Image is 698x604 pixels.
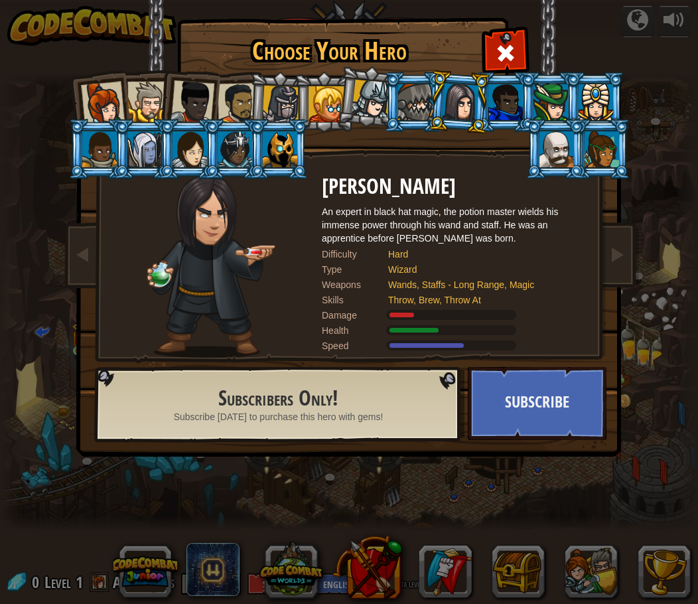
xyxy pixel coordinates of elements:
div: Damage [322,309,388,322]
h1: Choose Your Hero [180,37,478,65]
li: Miss Hushbaum [294,72,354,132]
button: Subscribe [468,367,606,440]
li: Pender Spellbane [565,72,624,132]
div: Wands, Staffs - Long Range, Magic [388,278,574,291]
div: Speed [322,339,388,352]
div: Moves at 11 meters per second. [322,339,587,352]
div: Skills [322,293,388,307]
li: Naria of the Leaf [520,72,579,132]
img: potion-master-pose.png [147,175,275,358]
div: Type [322,263,388,276]
li: Omarn Brewstone [427,70,491,134]
li: Illia Shieldsmith [159,119,218,179]
span: Subscribe [DATE] to purchase this hero with gems! [174,410,384,423]
div: Weapons [322,278,388,291]
li: Lady Ida Justheart [156,67,221,132]
div: Gains 120% of listed Wizard armor health. [322,324,587,337]
li: Nalfar Cryptor [113,119,173,179]
li: Senick Steelclaw [384,72,444,132]
li: Arryn Stonewall [68,119,128,179]
li: Alejandro the Duelist [203,71,264,133]
div: An expert in black hat magic, the potion master wields his immense power through his wand and sta... [322,205,587,245]
h2: [PERSON_NAME] [322,175,587,198]
li: Okar Stompfoot [525,119,585,179]
div: Difficulty [322,248,388,261]
div: Health [322,324,388,337]
li: Ritic the Cold [249,119,309,179]
li: Amara Arrowhead [247,70,311,134]
div: Throw, Brew, Throw At [388,293,574,307]
div: Hard [388,248,574,261]
div: Deals 83% of listed Wizard weapon damage. [322,309,587,322]
li: Zana Woodheart [571,119,630,179]
img: language-selector-background.png [94,367,464,443]
li: Sir Tharin Thunderfist [113,70,173,130]
li: Usara Master Wizard [204,119,263,179]
h2: Subscribers Only! [125,387,431,410]
div: Wizard [388,263,574,276]
li: Gordon the Stalwart [474,72,534,132]
li: Captain Anya Weston [66,69,131,134]
li: Hattori Hanzō [336,64,401,130]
